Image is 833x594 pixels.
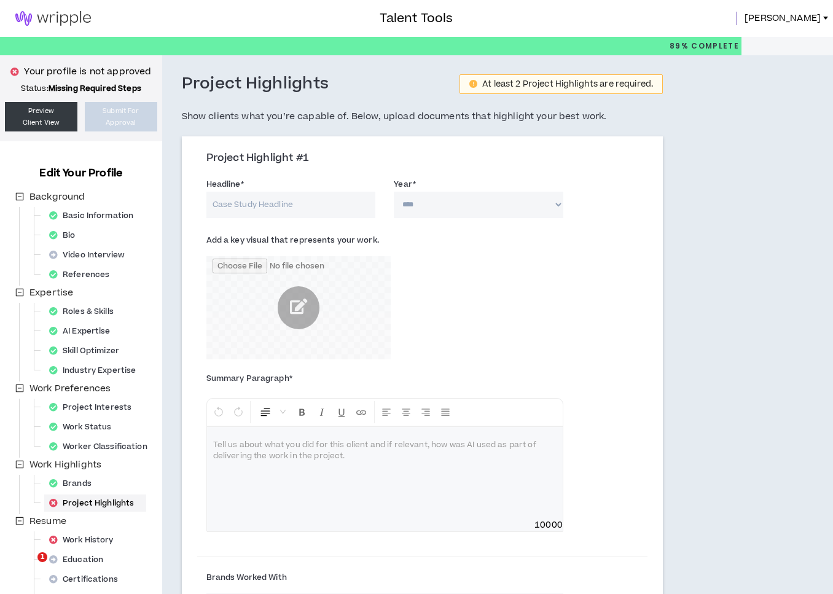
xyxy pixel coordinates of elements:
[689,41,739,52] span: Complete
[206,369,292,388] label: Summary Paragraph
[44,438,160,455] div: Worker Classification
[49,83,141,94] strong: Missing Required Steps
[27,190,87,205] span: Background
[15,460,24,469] span: minus-square
[44,246,137,264] div: Video Interview
[44,322,123,340] div: AI Expertise
[670,37,739,55] p: 89%
[85,102,157,131] button: Submit ForApproval
[313,401,331,423] button: Format Italics
[15,517,24,525] span: minus-square
[29,286,73,299] span: Expertise
[44,303,126,320] div: Roles & Skills
[206,152,648,165] h3: Project Highlight #1
[24,65,151,79] p: Your profile is not approved
[436,401,455,423] button: Justify Align
[27,381,113,396] span: Work Preferences
[352,401,370,423] button: Insert Link
[44,531,126,549] div: Work History
[5,102,77,131] a: PreviewClient View
[44,418,123,436] div: Work Status
[27,514,69,529] span: Resume
[377,401,396,423] button: Left Align
[380,9,453,28] h3: Talent Tools
[15,288,24,297] span: minus-square
[44,342,131,359] div: Skill Optimizer
[332,401,351,423] button: Format Underline
[397,401,415,423] button: Center Align
[12,552,42,582] iframe: Intercom live chat
[44,266,122,283] div: References
[229,401,248,423] button: Redo
[206,230,379,250] label: Add a key visual that represents your work.
[44,399,144,416] div: Project Interests
[44,571,130,588] div: Certifications
[29,190,85,203] span: Background
[469,80,477,88] span: exclamation-circle
[44,227,88,244] div: Bio
[44,551,115,568] div: Education
[745,12,821,25] span: [PERSON_NAME]
[44,207,146,224] div: Basic Information
[44,362,148,379] div: Industry Expertise
[44,494,146,512] div: Project Highlights
[34,166,127,181] h3: Edit Your Profile
[209,401,228,423] button: Undo
[394,174,416,194] label: Year
[482,80,653,88] div: At least 2 Project Highlights are required.
[206,572,287,583] span: Brands Worked With
[44,475,104,492] div: Brands
[293,401,311,423] button: Format Bold
[416,401,435,423] button: Right Align
[37,552,47,562] span: 1
[206,174,244,194] label: Headline
[29,458,101,471] span: Work Highlights
[15,192,24,201] span: minus-square
[27,286,76,300] span: Expertise
[206,192,376,218] input: Case Study Headline
[29,515,66,528] span: Resume
[27,458,104,472] span: Work Highlights
[15,384,24,393] span: minus-square
[182,74,329,95] h3: Project Highlights
[182,109,663,124] h5: Show clients what you’re capable of. Below, upload documents that highlight your best work.
[29,382,111,395] span: Work Preferences
[534,519,563,531] span: 10000
[5,84,157,93] p: Status:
